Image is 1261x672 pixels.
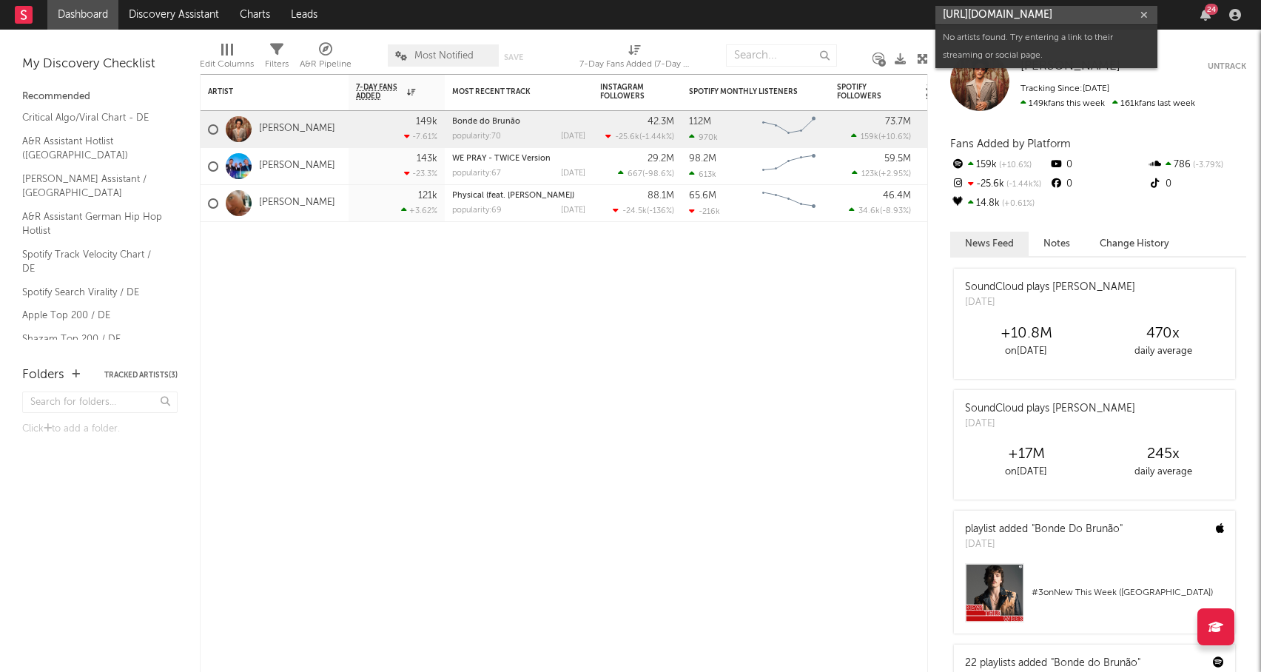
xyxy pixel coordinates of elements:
[452,132,501,141] div: popularity: 70
[689,206,720,216] div: -216k
[1029,232,1085,256] button: Notes
[861,170,878,178] span: 123k
[649,207,672,215] span: -136 %
[965,656,1140,671] div: 22 playlists added
[22,331,163,347] a: Shazam Top 200 / DE
[689,117,711,127] div: 112M
[807,84,822,99] button: Filter by Spotify Monthly Listeners
[965,417,1135,431] div: [DATE]
[452,118,520,126] a: Bonde do Brunão
[965,537,1123,552] div: [DATE]
[1020,60,1120,73] span: [PERSON_NAME]
[642,133,672,141] span: -1.44k %
[22,392,178,413] input: Search for folders...
[1085,232,1184,256] button: Change History
[958,446,1094,463] div: +17M
[1049,155,1147,175] div: 0
[452,118,585,126] div: Bonde do Brunão
[615,133,639,141] span: -25.6k
[1094,343,1231,360] div: daily average
[881,133,909,141] span: +10.6 %
[689,154,716,164] div: 98.2M
[950,232,1029,256] button: News Feed
[1148,155,1246,175] div: 786
[452,87,563,96] div: Most Recent Track
[958,325,1094,343] div: +10.8M
[561,169,585,178] div: [DATE]
[881,170,909,178] span: +2.95 %
[756,185,822,222] svg: Chart title
[950,155,1049,175] div: 159k
[22,110,163,126] a: Critical Algo/Viral Chart - DE
[22,171,163,201] a: [PERSON_NAME] Assistant / [GEOGRAPHIC_DATA]
[401,206,437,215] div: +3.62 %
[689,169,716,179] div: 613k
[300,56,352,73] div: A&R Pipeline
[926,158,985,175] div: 72.0
[1200,9,1211,21] button: 24
[265,56,289,73] div: Filters
[326,84,341,99] button: Filter by Artist
[935,25,1157,68] div: No artists found. Try entering a link to their streaming or social page.
[689,87,800,96] div: Spotify Monthly Listeners
[648,117,674,127] div: 42.3M
[926,195,985,212] div: 71.5
[452,155,585,163] div: WE PRAY - TWICE Version
[1148,175,1246,194] div: 0
[22,366,64,384] div: Folders
[452,192,574,200] a: Physical (feat. [PERSON_NAME])
[265,37,289,80] div: Filters
[579,56,690,73] div: 7-Day Fans Added (7-Day Fans Added)
[852,169,911,178] div: ( )
[645,170,672,178] span: -98.6 %
[861,133,878,141] span: 159k
[882,207,909,215] span: -8.93 %
[22,307,163,323] a: Apple Top 200 / DE
[452,169,501,178] div: popularity: 67
[356,83,403,101] span: 7-Day Fans Added
[579,37,690,80] div: 7-Day Fans Added (7-Day Fans Added)
[1032,584,1224,602] div: # 3 on New This Week ([GEOGRAPHIC_DATA])
[935,6,1157,24] input: Search for artists
[726,44,837,67] input: Search...
[561,206,585,215] div: [DATE]
[689,132,718,142] div: 970k
[837,83,889,101] div: Spotify Followers
[504,53,523,61] button: Save
[300,37,352,80] div: A&R Pipeline
[1208,59,1246,74] button: Untrack
[600,83,652,101] div: Instagram Followers
[965,280,1135,295] div: SoundCloud plays [PERSON_NAME]
[965,295,1135,310] div: [DATE]
[659,84,674,99] button: Filter by Instagram Followers
[648,154,674,164] div: 29.2M
[965,522,1123,537] div: playlist added
[416,117,437,127] div: 149k
[1032,524,1123,534] a: "Bonde Do Brunão"
[259,160,335,172] a: [PERSON_NAME]
[1020,99,1105,108] span: 149k fans this week
[997,161,1032,169] span: +10.6 %
[954,563,1235,634] a: #3onNew This Week ([GEOGRAPHIC_DATA])
[200,37,254,80] div: Edit Columns
[1205,4,1218,15] div: 24
[648,191,674,201] div: 88.1M
[622,207,647,215] span: -24.5k
[259,197,335,209] a: [PERSON_NAME]
[618,169,674,178] div: ( )
[849,206,911,215] div: ( )
[1000,200,1035,208] span: +0.61 %
[958,343,1094,360] div: on [DATE]
[452,192,585,200] div: Physical (feat. Troye Sivan)
[613,206,674,215] div: ( )
[965,401,1135,417] div: SoundCloud plays [PERSON_NAME]
[884,154,911,164] div: 59.5M
[1094,463,1231,481] div: daily average
[950,138,1071,149] span: Fans Added by Platform
[200,56,254,73] div: Edit Columns
[1049,175,1147,194] div: 0
[452,206,502,215] div: popularity: 69
[22,246,163,277] a: Spotify Track Velocity Chart / DE
[208,87,319,96] div: Artist
[756,111,822,148] svg: Chart title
